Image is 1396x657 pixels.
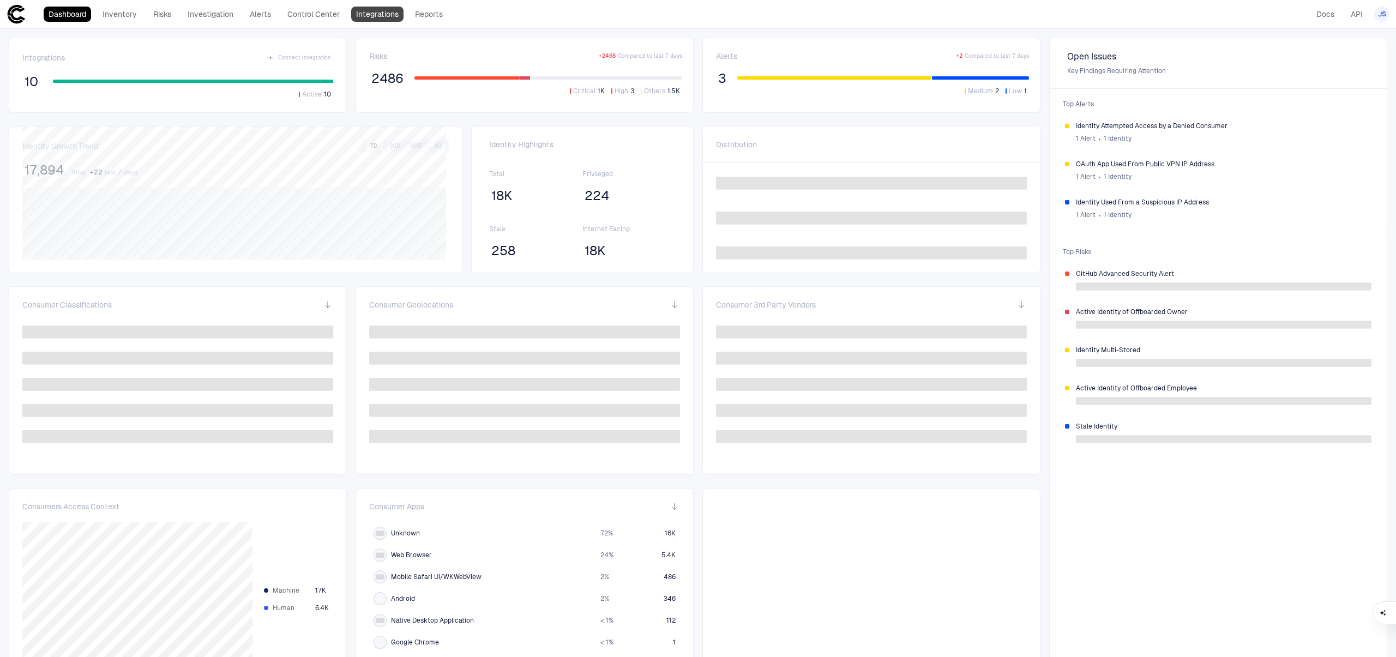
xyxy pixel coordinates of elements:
span: JS [1378,10,1386,19]
span: 1 Identity [1104,210,1132,219]
a: API [1346,7,1368,22]
span: Android [391,594,415,603]
span: 16K [665,529,676,538]
span: Internet Facing [582,225,676,233]
button: All [428,141,447,151]
span: Unknown [391,529,420,538]
button: 2486 [369,70,406,87]
span: ∙ [1098,207,1102,223]
a: Control Center [282,7,345,22]
span: last 7 days [105,168,137,177]
span: 18K [585,243,606,259]
button: 3 [716,70,729,87]
span: + 22 [90,168,103,177]
span: Alerts [716,51,737,61]
a: Alerts [245,7,276,22]
span: Top Alerts [1056,93,1380,115]
span: Identity Highlights [489,140,676,149]
span: 258 [491,243,515,259]
span: 1K [598,87,605,95]
span: Google Chrome [391,638,439,647]
span: 2 % [600,594,609,603]
button: Low1 [1003,86,1029,96]
span: 2 % [600,572,609,581]
span: 2486 [371,70,404,87]
button: 258 [489,242,518,260]
span: Medium [968,87,993,95]
button: 30D [385,141,405,151]
span: High [615,87,628,95]
button: 224 [582,187,611,204]
span: 1 Alert [1076,210,1096,219]
span: Consumers Access Context [22,502,119,511]
span: Identity Used From a Suspicious IP Address [1076,198,1371,207]
span: Machine [273,586,311,595]
button: 7D [364,141,383,151]
span: Integrations [22,53,65,63]
span: Stale [489,225,582,233]
span: Native Desktop Application [391,616,474,625]
span: Consumer 3rd Party Vendors [716,300,816,310]
span: 486 [664,572,676,581]
span: Identity Attempted Access by a Denied Consumer [1076,122,1371,130]
span: Privileged [582,170,676,178]
span: 1 Identity [1104,172,1132,181]
span: 6.4K [315,604,329,612]
span: 1 Identity [1104,134,1132,143]
span: Web Browser [391,551,432,559]
span: Mobile Safari UI/WKWebView [391,572,482,581]
button: Medium2 [962,86,1001,96]
a: Reports [410,7,448,22]
span: Identity Multi-Stored [1076,346,1371,354]
span: Compared to last 7 days [965,52,1029,60]
span: 112 [666,616,676,625]
span: Distribution [716,140,757,149]
span: 1 [1024,87,1027,95]
span: Total [489,170,582,178]
span: Connect Integration [278,54,331,62]
button: Critical1K [568,86,607,96]
span: Active Identity of Offboarded Employee [1076,384,1371,393]
span: < 1 % [600,638,613,647]
span: 224 [585,188,609,204]
span: 3 [630,87,634,95]
span: GitHub Advanced Security Alert [1076,269,1371,278]
span: Compared to last 7 days [618,52,682,60]
span: ∙ [1098,168,1102,185]
span: Identity Growth Trend [22,141,98,151]
span: Stale Identity [1076,422,1371,431]
span: 3 [718,70,726,87]
span: 17K [315,586,326,595]
button: 17,894 [22,161,66,179]
span: Key Findings Requiring Attention [1067,67,1369,75]
span: Consumer Apps [369,502,424,511]
button: High3 [609,86,636,96]
span: 2 [995,87,999,95]
span: 24 % [600,551,613,559]
span: 1 [673,638,676,647]
span: 10 [324,90,331,99]
button: 90D [406,141,426,151]
a: Integrations [351,7,404,22]
span: + 2 [956,52,962,60]
span: Consumer Geolocations [369,300,453,310]
a: Dashboard [44,7,91,22]
span: + 2468 [599,52,616,60]
button: JS [1374,7,1389,22]
span: Critical [573,87,595,95]
span: Human [273,604,311,612]
span: ∙ [1098,130,1102,147]
span: 1 Alert [1076,134,1096,143]
span: Risks [369,51,387,61]
a: Inventory [98,7,142,22]
button: Active10 [297,89,333,99]
button: 18K [489,187,515,204]
span: OAuth App Used From Public VPN IP Address [1076,160,1371,168]
span: 10 [25,74,38,90]
span: 72 % [600,529,613,538]
span: Low [1009,87,1022,95]
span: Total [70,168,86,177]
button: Connect Integration [265,51,333,64]
a: Docs [1311,7,1339,22]
span: 17,894 [25,162,64,178]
